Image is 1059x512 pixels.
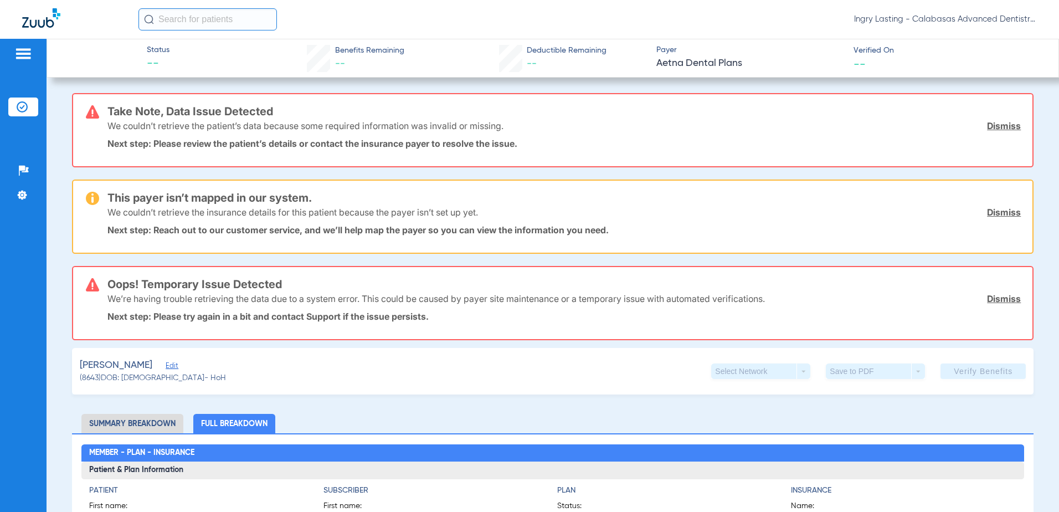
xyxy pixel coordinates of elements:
[81,444,1024,462] h2: Member - Plan - Insurance
[107,311,1021,322] p: Next step: Please try again in a bit and contact Support if the issue persists.
[147,57,169,72] span: --
[147,44,169,56] span: Status
[656,44,844,56] span: Payer
[107,120,503,131] p: We couldn’t retrieve the patient’s data because some required information was invalid or missing.
[335,59,345,69] span: --
[854,14,1037,25] span: Ingry Lasting - Calabasas Advanced Dentistry
[81,414,183,433] li: Summary Breakdown
[335,45,404,57] span: Benefits Remaining
[107,224,1021,235] p: Next step: Reach out to our customer service, and we’ll help map the payer so you can view the in...
[22,8,60,28] img: Zuub Logo
[557,485,782,496] h4: Plan
[14,47,32,60] img: hamburger-icon
[138,8,277,30] input: Search for patients
[166,362,176,372] span: Edit
[193,414,275,433] li: Full Breakdown
[527,45,606,57] span: Deductible Remaining
[323,485,548,496] h4: Subscriber
[107,207,478,218] p: We couldn’t retrieve the insurance details for this patient because the payer isn’t set up yet.
[89,485,314,496] h4: Patient
[80,372,226,384] span: (8643) DOB: [DEMOGRAPHIC_DATA] - HoH
[86,105,99,119] img: error-icon
[854,58,866,69] span: --
[81,462,1024,479] h3: Patient & Plan Information
[144,14,154,24] img: Search Icon
[987,207,1021,218] a: Dismiss
[80,359,152,372] span: [PERSON_NAME]
[987,293,1021,304] a: Dismiss
[86,192,99,205] img: warning-icon
[107,138,1021,149] p: Next step: Please review the patient’s details or contact the insurance payer to resolve the issue.
[107,279,1021,290] h3: Oops! Temporary Issue Detected
[854,45,1041,57] span: Verified On
[656,57,844,70] span: Aetna Dental Plans
[107,192,1021,203] h3: This payer isn’t mapped in our system.
[987,120,1021,131] a: Dismiss
[1004,459,1059,512] iframe: Chat Widget
[107,293,765,304] p: We’re having trouble retrieving the data due to a system error. This could be caused by payer sit...
[791,485,1016,496] h4: Insurance
[107,106,1021,117] h3: Take Note, Data Issue Detected
[527,59,537,69] span: --
[86,278,99,291] img: error-icon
